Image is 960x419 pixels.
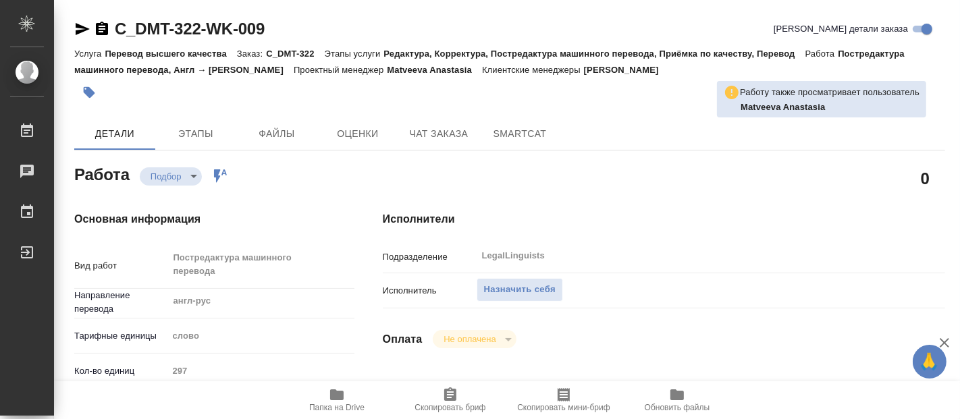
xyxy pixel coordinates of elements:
p: Направление перевода [74,289,167,316]
span: Скопировать бриф [415,403,485,412]
span: Этапы [163,125,228,142]
input: Пустое поле [167,361,354,381]
p: Подразделение [383,250,477,264]
p: Услуга [74,49,105,59]
span: SmartCat [487,125,552,142]
p: Работа [805,49,838,59]
button: Добавить тэг [74,78,104,107]
button: Скопировать ссылку [94,21,110,37]
button: Обновить файлы [620,381,734,419]
p: Клиентские менеджеры [482,65,584,75]
button: Назначить себя [477,278,563,302]
button: Не оплачена [439,333,500,345]
p: Этапы услуги [325,49,384,59]
div: Подбор [433,330,516,348]
p: [PERSON_NAME] [584,65,669,75]
p: Matveeva Anastasia [387,65,482,75]
p: Постредактура машинного перевода, Англ → [PERSON_NAME] [74,49,905,75]
p: Тарифные единицы [74,329,167,343]
button: 🙏 [913,345,946,379]
button: Папка на Drive [280,381,394,419]
h2: Работа [74,161,130,186]
p: Работу также просматривает пользователь [740,86,919,99]
span: 🙏 [918,347,941,376]
span: Обновить файлы [645,403,710,412]
p: Matveeva Anastasia [741,101,919,114]
button: Скопировать бриф [394,381,507,419]
b: Matveeva Anastasia [741,102,825,112]
span: Назначить себя [484,282,556,298]
button: Подбор [146,171,186,182]
div: слово [167,325,354,347]
span: Детали [82,125,147,142]
span: Файлы [244,125,309,142]
p: Кол-во единиц [74,364,167,378]
h4: Оплата [383,331,423,347]
h4: Дополнительно [383,381,945,397]
span: Скопировать мини-бриф [517,403,610,412]
div: Подбор [140,167,202,186]
span: [PERSON_NAME] детали заказа [774,22,908,36]
p: Исполнитель [383,284,477,298]
p: Перевод высшего качества [105,49,236,59]
h2: 0 [921,167,930,190]
span: Оценки [325,125,390,142]
a: C_DMT-322-WK-009 [115,20,265,38]
p: Вид работ [74,259,167,273]
p: C_DMT-322 [266,49,324,59]
span: Папка на Drive [309,403,365,412]
h4: Исполнители [383,211,945,227]
h4: Основная информация [74,211,329,227]
p: Проектный менеджер [294,65,387,75]
p: Заказ: [237,49,266,59]
span: Чат заказа [406,125,471,142]
p: Редактура, Корректура, Постредактура машинного перевода, Приёмка по качеству, Перевод [383,49,805,59]
button: Скопировать мини-бриф [507,381,620,419]
button: Скопировать ссылку для ЯМессенджера [74,21,90,37]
